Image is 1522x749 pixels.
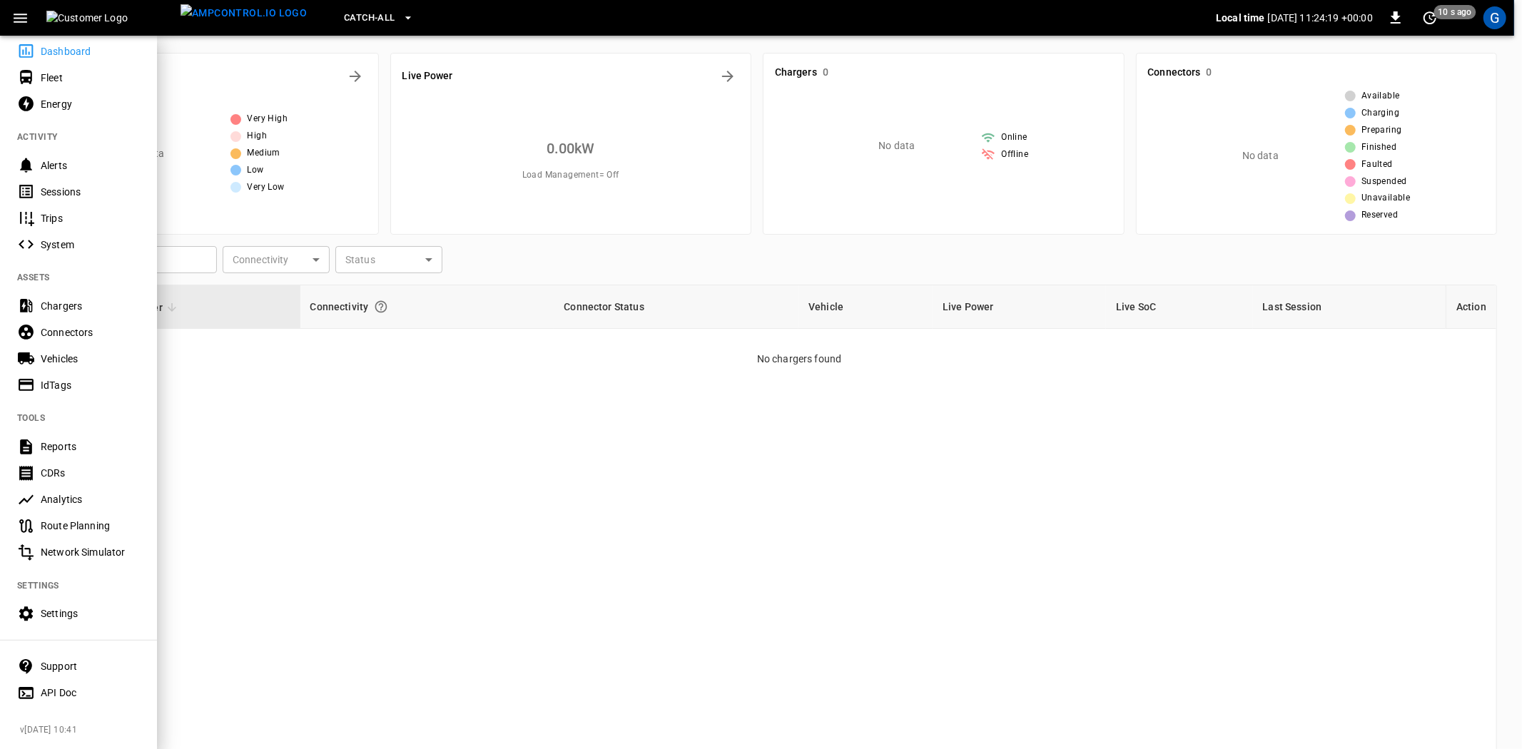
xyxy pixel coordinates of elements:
div: Support [41,659,140,673]
button: set refresh interval [1419,6,1441,29]
p: [DATE] 11:24:19 +00:00 [1268,11,1373,25]
p: Local time [1216,11,1265,25]
div: Analytics [41,492,140,506]
div: IdTags [41,378,140,392]
div: Vehicles [41,352,140,366]
div: Route Planning [41,519,140,533]
div: Energy [41,97,140,111]
img: ampcontrol.io logo [181,4,307,22]
div: Connectors [41,325,140,340]
div: Chargers [41,299,140,313]
div: Network Simulator [41,545,140,559]
div: Settings [41,606,140,621]
span: Catch-all [344,10,395,26]
img: Customer Logo [46,11,175,25]
div: Fleet [41,71,140,85]
div: Dashboard [41,44,140,58]
div: Sessions [41,185,140,199]
div: System [41,238,140,252]
div: API Doc [41,686,140,700]
div: Trips [41,211,140,225]
div: profile-icon [1483,6,1506,29]
div: CDRs [41,466,140,480]
span: 10 s ago [1434,5,1476,19]
div: Reports [41,439,140,454]
span: v [DATE] 10:41 [20,723,146,738]
div: Alerts [41,158,140,173]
